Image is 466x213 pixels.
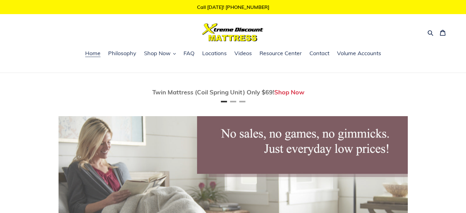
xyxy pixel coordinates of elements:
[334,49,384,58] a: Volume Accounts
[180,49,198,58] a: FAQ
[274,88,305,96] a: Shop Now
[184,50,195,57] span: FAQ
[202,50,227,57] span: Locations
[234,50,252,57] span: Videos
[105,49,139,58] a: Philosophy
[337,50,381,57] span: Volume Accounts
[199,49,230,58] a: Locations
[82,49,104,58] a: Home
[221,101,227,102] button: Page 1
[85,50,100,57] span: Home
[239,101,245,102] button: Page 3
[309,50,329,57] span: Contact
[230,101,236,102] button: Page 2
[202,23,263,41] img: Xtreme Discount Mattress
[231,49,255,58] a: Videos
[144,50,171,57] span: Shop Now
[260,50,302,57] span: Resource Center
[256,49,305,58] a: Resource Center
[108,50,136,57] span: Philosophy
[306,49,332,58] a: Contact
[152,88,274,96] span: Twin Mattress (Coil Spring Unit) Only $69!
[141,49,179,58] button: Shop Now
